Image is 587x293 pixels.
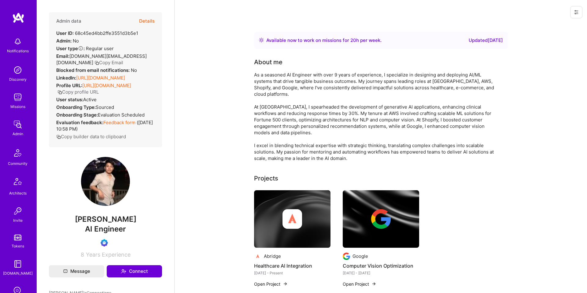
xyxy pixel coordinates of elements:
[56,18,81,24] h4: Admin data
[56,38,79,44] div: No
[107,265,162,277] button: Connect
[12,258,24,270] img: guide book
[78,46,83,51] i: Help
[259,38,264,43] img: Availability
[56,67,137,73] div: No
[12,64,24,76] img: discovery
[10,146,25,160] img: Community
[3,270,33,276] div: [DOMAIN_NAME]
[57,90,62,95] i: icon Copy
[254,190,330,248] img: cover
[56,119,155,132] div: ( [DATE] 10:58 PM )
[350,37,356,43] span: 20
[56,46,85,51] strong: User type :
[83,97,97,102] span: Active
[81,251,84,258] span: 8
[49,265,104,277] button: Message
[139,12,155,30] button: Details
[343,270,419,276] div: [DATE] - [DATE]
[254,253,261,260] img: Company logo
[56,38,72,44] strong: Admin:
[469,37,503,44] div: Updated [DATE]
[12,12,24,23] img: logo
[56,104,96,110] strong: Onboarding Type:
[12,243,24,249] div: Tokens
[57,89,99,95] button: Copy profile URL
[353,253,368,259] div: Google
[12,91,24,103] img: teamwork
[12,205,24,217] img: Invite
[56,30,138,36] div: 68c45ed4bb2ffe3551d3b5e1
[56,120,103,125] strong: Evaluation feedback:
[76,75,125,81] a: [URL][DOMAIN_NAME]
[56,135,61,139] i: icon Copy
[343,281,376,287] button: Open Project
[49,215,162,224] span: [PERSON_NAME]
[101,239,108,247] img: Evaluation Call Booked
[282,209,302,229] img: Company logo
[81,157,130,206] img: User Avatar
[56,30,74,36] strong: User ID:
[103,120,135,125] a: Feedback form
[94,61,99,65] i: icon Copy
[82,83,131,88] a: [URL][DOMAIN_NAME]
[254,281,288,287] button: Open Project
[283,281,288,286] img: arrow-right
[343,253,350,260] img: Company logo
[94,59,123,66] button: Copy Email
[56,53,69,59] strong: Email:
[264,253,281,259] div: Abridge
[121,269,126,274] i: icon Connect
[343,262,419,270] h4: Computer Vision Optimization
[343,190,419,248] img: cover
[56,133,126,140] button: Copy builder data to clipboard
[266,37,382,44] div: Available now to work on missions for h per week .
[85,224,126,233] span: AI Engineer
[254,262,330,270] h4: Healthcare AI Integration
[12,118,24,131] img: admin teamwork
[7,48,29,54] div: Notifications
[56,112,98,118] strong: Onboarding Stage:
[96,104,114,110] span: sourced
[371,209,391,229] img: Company logo
[56,67,131,73] strong: Blocked from email notifications:
[13,217,23,224] div: Invite
[86,251,131,258] span: Years Experience
[254,174,278,183] div: Projects
[10,103,25,110] div: Missions
[13,131,23,137] div: Admin
[56,83,82,88] strong: Profile URL:
[56,45,114,52] div: Regular user
[9,76,27,83] div: Discovery
[56,97,83,102] strong: User status:
[371,281,376,286] img: arrow-right
[98,112,145,118] span: Evaluation Scheduled
[63,269,68,273] i: icon Mail
[56,75,76,81] strong: LinkedIn:
[12,35,24,48] img: bell
[8,160,28,167] div: Community
[254,72,499,161] div: As a seasoned AI Engineer with over 9 years of experience, I specialize in designing and deployin...
[9,190,27,196] div: Architects
[14,235,21,240] img: tokens
[10,175,25,190] img: Architects
[254,57,282,67] div: About me
[56,53,147,65] span: [DOMAIN_NAME][EMAIL_ADDRESS][DOMAIN_NAME]
[254,270,330,276] div: [DATE] - Present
